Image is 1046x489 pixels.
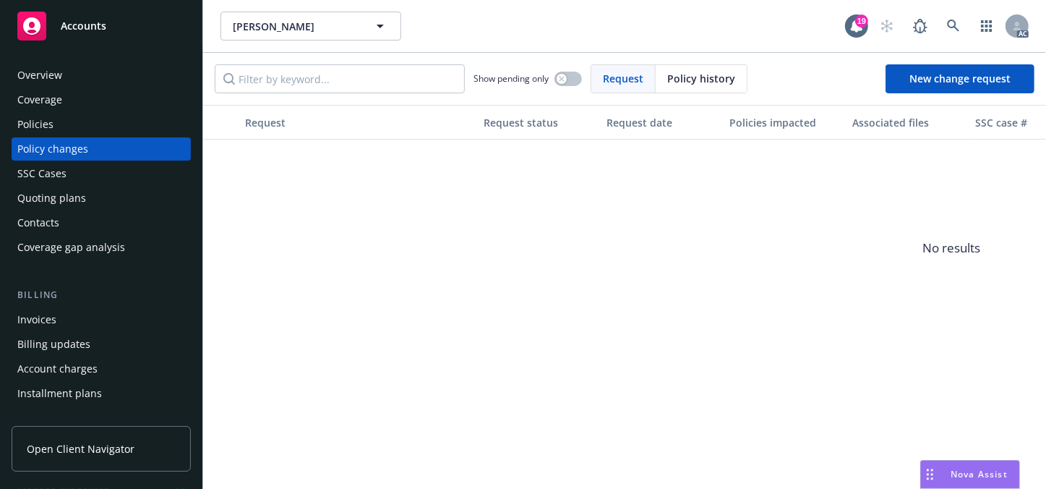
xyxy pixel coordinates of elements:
[12,308,191,331] a: Invoices
[17,357,98,380] div: Account charges
[12,113,191,136] a: Policies
[12,64,191,87] a: Overview
[12,137,191,161] a: Policy changes
[17,88,62,111] div: Coverage
[12,236,191,259] a: Coverage gap analysis
[921,461,939,488] div: Drag to move
[12,211,191,234] a: Contacts
[61,20,106,32] span: Accounts
[855,14,868,27] div: 19
[601,105,724,140] button: Request date
[939,12,968,41] a: Search
[886,64,1034,93] a: New change request
[17,333,90,356] div: Billing updates
[906,12,935,41] a: Report a Bug
[245,115,472,130] div: Request
[473,72,549,85] span: Show pending only
[846,105,969,140] button: Associated files
[12,357,191,380] a: Account charges
[215,64,465,93] input: Filter by keyword...
[17,64,62,87] div: Overview
[920,460,1020,489] button: Nova Assist
[12,88,191,111] a: Coverage
[667,71,735,86] span: Policy history
[17,308,56,331] div: Invoices
[873,12,901,41] a: Start snowing
[27,441,134,456] span: Open Client Navigator
[17,236,125,259] div: Coverage gap analysis
[484,115,595,130] div: Request status
[17,137,88,161] div: Policy changes
[220,12,401,41] button: [PERSON_NAME]
[12,162,191,185] a: SSC Cases
[17,187,86,210] div: Quoting plans
[12,382,191,405] a: Installment plans
[852,115,964,130] div: Associated files
[17,162,67,185] div: SSC Cases
[12,288,191,302] div: Billing
[17,113,53,136] div: Policies
[12,6,191,46] a: Accounts
[729,115,841,130] div: Policies impacted
[233,19,358,34] span: [PERSON_NAME]
[17,211,59,234] div: Contacts
[972,12,1001,41] a: Switch app
[239,105,478,140] button: Request
[724,105,846,140] button: Policies impacted
[17,382,102,405] div: Installment plans
[909,72,1011,85] span: New change request
[603,71,643,86] span: Request
[951,468,1008,480] span: Nova Assist
[606,115,718,130] div: Request date
[478,105,601,140] button: Request status
[12,333,191,356] a: Billing updates
[12,187,191,210] a: Quoting plans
